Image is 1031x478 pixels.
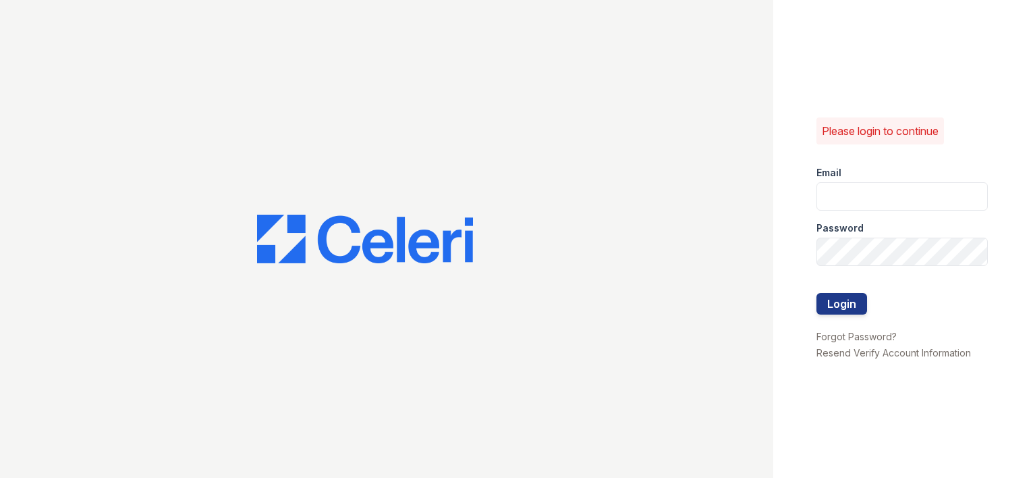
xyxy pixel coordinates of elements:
[816,347,971,358] a: Resend Verify Account Information
[822,123,939,139] p: Please login to continue
[257,215,473,263] img: CE_Logo_Blue-a8612792a0a2168367f1c8372b55b34899dd931a85d93a1a3d3e32e68fde9ad4.png
[816,331,897,342] a: Forgot Password?
[816,221,864,235] label: Password
[816,293,867,315] button: Login
[816,166,841,180] label: Email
